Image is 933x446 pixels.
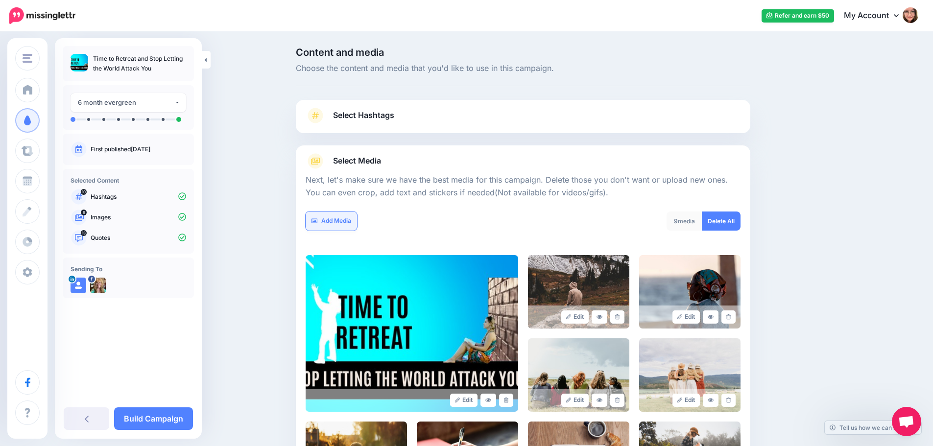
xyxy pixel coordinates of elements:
span: Select Hashtags [333,109,394,122]
a: Edit [561,310,589,324]
p: Hashtags [91,192,186,201]
img: user_default_image.png [71,278,86,293]
a: [DATE] [131,145,150,153]
img: TV7G7W17IY5S4OYZ5DT39C7UOQZ2MUGA_large.jpg [639,255,741,329]
a: Refer and earn $50 [762,9,834,23]
img: d992d42251970d81289e2f56cbf92f93_large.jpg [306,255,518,412]
a: Select Media [306,153,741,169]
span: Choose the content and media that you'd like to use in this campaign. [296,62,750,75]
a: Edit [672,310,700,324]
span: 10 [81,189,87,195]
img: PBTUT5C2FGLA1F6L5UCRQLCJTDLQ9JNZ_large.jpg [639,338,741,412]
div: media [667,211,702,231]
img: menu.png [23,54,32,63]
div: Open chat [892,407,921,436]
h4: Selected Content [71,177,186,184]
a: Edit [561,394,589,407]
p: Quotes [91,234,186,242]
p: Images [91,213,186,222]
p: First published [91,145,186,154]
span: Content and media [296,47,750,57]
a: Delete All [702,211,741,231]
span: 9 [81,210,87,215]
p: Time to Retreat and Stop Letting the World Attack You [93,54,186,73]
img: d992d42251970d81289e2f56cbf92f93_thumb.jpg [71,54,88,71]
h4: Sending To [71,265,186,273]
a: Add Media [306,211,357,231]
div: 6 month evergreen [78,97,174,108]
span: Select Media [333,154,381,167]
img: 244QFX5CORO2VZC5O45D8KWBDZBTMDC0_large.jpg [528,338,629,412]
p: Next, let's make sure we have the best media for this campaign. Delete those you don't want or up... [306,174,741,199]
img: 264337353_438364264674628_330775526847816722_n-bsa153209.jpg [90,278,106,293]
span: 13 [81,230,87,236]
a: Edit [450,394,478,407]
a: My Account [834,4,918,28]
span: 9 [674,217,678,225]
a: Tell us how we can improve [825,421,921,434]
button: 6 month evergreen [71,93,186,112]
img: Missinglettr [9,7,75,24]
img: 82QHLX51PO89S6PRPALAFM8MWUUYT46Q_large.jpg [528,255,629,329]
a: Select Hashtags [306,108,741,133]
a: Edit [672,394,700,407]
